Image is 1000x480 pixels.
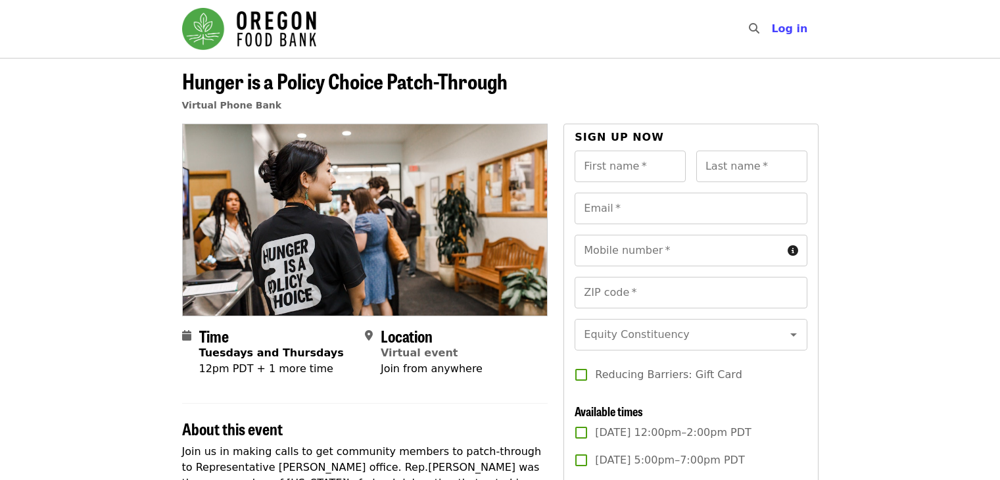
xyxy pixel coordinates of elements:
input: Search [767,13,778,45]
span: Time [199,324,229,347]
span: Hunger is a Policy Choice Patch-Through [182,65,508,96]
span: Log in [771,22,807,35]
img: Hunger is a Policy Choice Patch-Through organized by Oregon Food Bank [183,124,548,315]
strong: Tuesdays and Thursdays [199,347,344,359]
i: map-marker-alt icon [365,329,373,342]
input: Email [575,193,807,224]
input: Last name [696,151,807,182]
span: Location [381,324,433,347]
span: Reducing Barriers: Gift Card [595,367,742,383]
input: First name [575,151,686,182]
input: ZIP code [575,277,807,308]
button: Open [784,325,803,344]
a: Virtual Phone Bank [182,100,282,110]
button: Log in [761,16,818,42]
span: [DATE] 5:00pm–7:00pm PDT [595,452,744,468]
span: Join from anywhere [381,362,483,375]
img: Oregon Food Bank - Home [182,8,316,50]
i: calendar icon [182,329,191,342]
a: Virtual event [381,347,458,359]
span: Sign up now [575,131,664,143]
span: [DATE] 12:00pm–2:00pm PDT [595,425,751,441]
span: About this event [182,417,283,440]
span: Available times [575,402,643,420]
div: 12pm PDT + 1 more time [199,361,344,377]
i: circle-info icon [788,245,798,257]
input: Mobile number [575,235,782,266]
i: search icon [749,22,759,35]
